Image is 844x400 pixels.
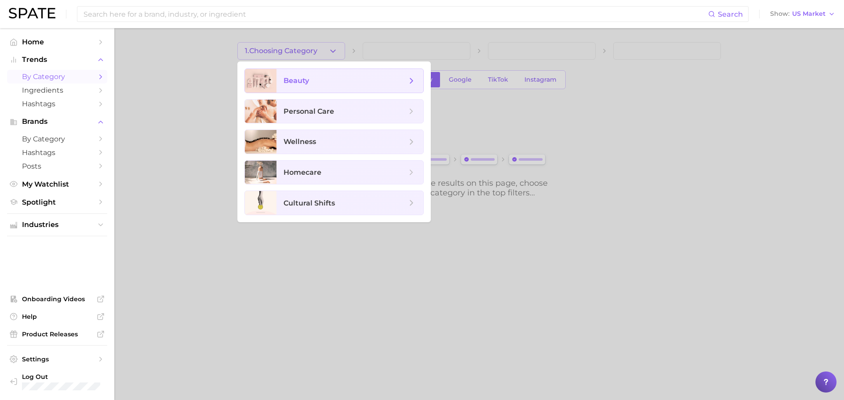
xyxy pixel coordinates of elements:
a: Spotlight [7,195,107,209]
span: Trends [22,56,92,64]
a: Log out. Currently logged in with e-mail dana.cohen@emersongroup.com. [7,370,107,393]
ul: 1.Choosing Category [237,61,431,222]
span: Posts [22,162,92,170]
button: Industries [7,218,107,231]
a: Onboarding Videos [7,292,107,306]
span: Show [770,11,789,16]
button: Brands [7,115,107,128]
a: Settings [7,353,107,366]
span: wellness [284,137,316,146]
span: Home [22,38,92,46]
a: Help [7,310,107,323]
span: personal care [284,107,334,115]
span: beauty [284,76,309,85]
a: Home [7,35,107,49]
span: US Market [792,11,826,16]
a: Hashtags [7,97,107,111]
button: Trends [7,53,107,66]
a: by Category [7,132,107,146]
a: Hashtags [7,146,107,159]
span: Settings [22,355,92,363]
a: Product Releases [7,328,107,341]
span: Log Out [22,373,126,381]
span: homecare [284,168,321,177]
span: Ingredients [22,86,92,94]
a: Ingredients [7,83,107,97]
span: Spotlight [22,198,92,206]
span: Help [22,313,92,321]
span: cultural shifts [284,199,335,207]
input: Search here for a brand, industry, or ingredient [83,7,708,22]
span: by Category [22,135,92,143]
span: Hashtags [22,148,92,157]
a: Posts [7,159,107,173]
a: by Category [7,70,107,83]
span: Industries [22,221,92,229]
span: Brands [22,118,92,126]
span: Product Releases [22,330,92,338]
img: SPATE [9,8,55,18]
span: Search [718,10,743,18]
span: Onboarding Videos [22,295,92,303]
span: My Watchlist [22,180,92,188]
a: My Watchlist [7,177,107,191]
span: Hashtags [22,100,92,108]
span: by Category [22,72,92,81]
button: ShowUS Market [768,8,837,20]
